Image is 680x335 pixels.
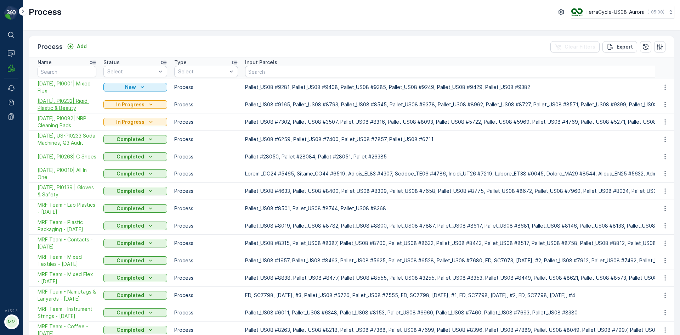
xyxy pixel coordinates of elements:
a: MRF Team - Instrument Strings - 09/17/25 [38,306,96,320]
span: MRF Team - Contacts - [DATE] [38,236,96,250]
p: Process [174,257,238,264]
span: MRF Team - Lab Plastics - [DATE] [38,201,96,216]
button: Completed [103,204,167,213]
p: Process [174,326,238,334]
a: MRF Team - Mixed Flex - 09/22/2025 [38,271,96,285]
p: Completed [117,292,144,299]
p: Process [174,292,238,299]
p: In Progress [116,118,144,125]
button: Completed [103,239,167,247]
span: MRF Team - Instrument Strings - [DATE] [38,306,96,320]
p: Name [38,59,52,66]
p: Completed [117,170,144,177]
a: MRF Team - Contacts - 09/23/2025 [38,236,96,250]
button: Clear Filters [550,41,600,52]
p: Process [174,188,238,195]
p: Completed [117,188,144,195]
p: Completed [117,222,144,229]
p: In Progress [116,101,144,108]
p: Process [174,274,238,281]
button: In Progress [103,118,167,126]
button: MM [4,314,18,329]
p: Process [174,153,238,160]
span: MRF Team - Nametags & Lanyards - [DATE] [38,288,96,302]
p: Process [174,205,238,212]
a: 10/07/25, US-PI0233 Soda Machines, Q3 Audit [38,132,96,146]
div: MM [6,316,17,328]
span: [DATE], PI0232| Rigid Plastic & Beauty [38,97,96,112]
p: Process [174,136,238,143]
button: Completed [103,187,167,195]
a: 09/29/25, PI0139 | Gloves & Safety [38,184,96,198]
p: Process [174,84,238,91]
p: Select [178,68,227,75]
p: Process [174,118,238,125]
p: Input Parcels [245,59,277,66]
img: image_ci7OI47.png [571,8,583,16]
button: Export [602,41,637,52]
p: Completed [117,136,144,143]
p: Process [174,170,238,177]
span: [DATE], PI0001| Mixed Flex [38,80,96,94]
p: Completed [117,205,144,212]
input: Search [38,66,96,77]
p: Completed [117,257,144,264]
img: logo [4,6,18,20]
p: TerraCycle-US08-Aurora [585,9,645,16]
p: Process [174,240,238,247]
p: Completed [117,240,144,247]
p: Select [107,68,156,75]
button: Completed [103,169,167,178]
button: Completed [103,291,167,300]
button: Completed [103,152,167,161]
a: MRF Team - Mixed Textiles - 09/22/2025 [38,253,96,268]
button: Completed [103,222,167,230]
p: Type [174,59,187,66]
a: 10/08/25, PI0082| NRP Cleaning Pads [38,115,96,129]
a: 10/14/25, PI0001| Mixed Flex [38,80,96,94]
button: Completed [103,135,167,144]
span: MRF Team - Mixed Textiles - [DATE] [38,253,96,268]
button: New [103,83,167,91]
p: Completed [117,153,144,160]
p: Process [174,101,238,108]
p: Status [103,59,120,66]
span: v 1.52.3 [4,309,18,313]
p: Process [38,42,63,52]
button: TerraCycle-US08-Aurora(-05:00) [571,6,674,18]
p: Completed [117,309,144,316]
span: [DATE], PI0263| G Shoes [38,153,96,160]
p: New [125,84,136,91]
a: MRF Team - Lab Plastics - 09/25/2025 [38,201,96,216]
p: Process [174,222,238,229]
p: Process [29,6,62,18]
p: ( -05:00 ) [647,9,664,15]
p: Process [174,309,238,316]
p: Completed [117,326,144,334]
a: 10/02/25, PI0010| All In One [38,167,96,181]
a: 10/10/25, PI0232| Rigid Plastic & Beauty [38,97,96,112]
button: Completed [103,326,167,334]
span: [DATE], PI0010| All In One [38,167,96,181]
a: MRF Team - Nametags & Lanyards - 09/19/25 [38,288,96,302]
button: Completed [103,308,167,317]
span: [DATE], PI0082| NRP Cleaning Pads [38,115,96,129]
p: Add [77,43,87,50]
a: 10/03/25, PI0263| G Shoes [38,153,96,160]
span: MRF Team - Mixed Flex - [DATE] [38,271,96,285]
button: In Progress [103,100,167,109]
button: Add [64,42,90,51]
span: MRF Team - Plastic Packaging - [DATE] [38,219,96,233]
span: [DATE], PI0139 | Gloves & Safety [38,184,96,198]
button: Completed [103,274,167,282]
a: MRF Team - Plastic Packaging - 09/25/2025 [38,219,96,233]
button: Completed [103,256,167,265]
p: Clear Filters [565,43,595,50]
p: Completed [117,274,144,281]
span: [DATE], US-PI0233 Soda Machines, Q3 Audit [38,132,96,146]
p: Export [617,43,633,50]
